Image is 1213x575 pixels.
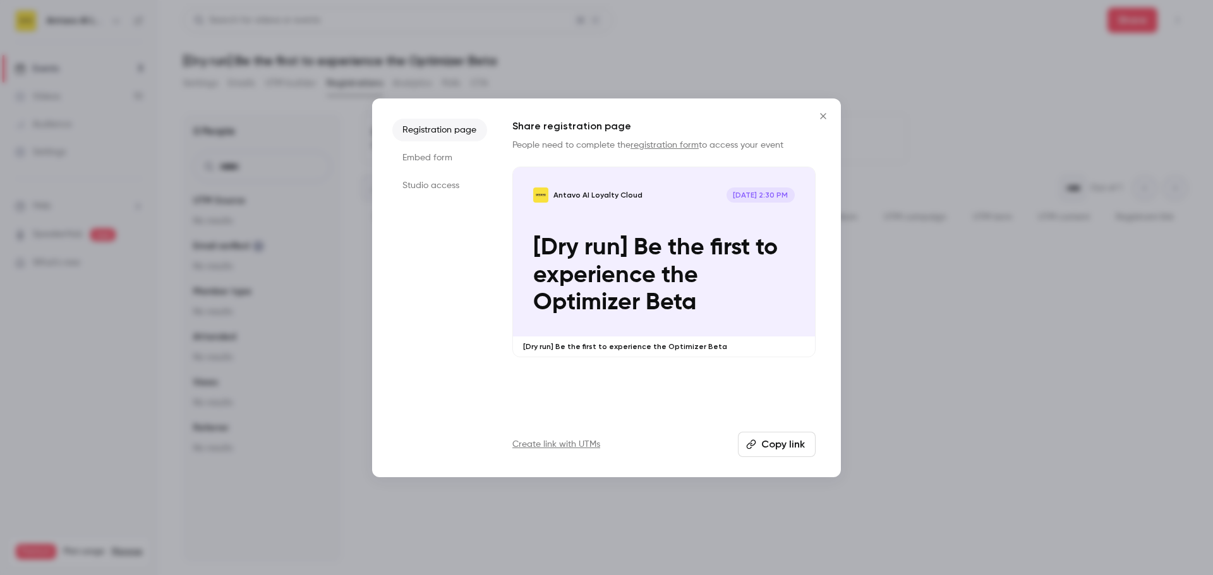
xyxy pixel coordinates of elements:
h1: Share registration page [512,119,816,134]
a: [Dry run] Be the first to experience the Optimizer BetaAntavo AI Loyalty Cloud[DATE] 2:30 PM[Dry ... [512,167,816,358]
p: People need to complete the to access your event [512,139,816,151]
span: [DATE] 2:30 PM [727,187,795,203]
a: registration form [631,141,699,150]
li: Studio access [392,174,487,197]
button: Copy link [738,432,816,457]
p: [Dry run] Be the first to experience the Optimizer Beta [533,234,795,316]
li: Registration page [392,119,487,141]
li: Embed form [392,146,487,169]
a: Create link with UTMs [512,438,600,451]
p: Antavo AI Loyalty Cloud [553,190,643,200]
img: [Dry run] Be the first to experience the Optimizer Beta [533,187,548,203]
button: Close [811,104,836,129]
p: [Dry run] Be the first to experience the Optimizer Beta [523,341,805,352]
